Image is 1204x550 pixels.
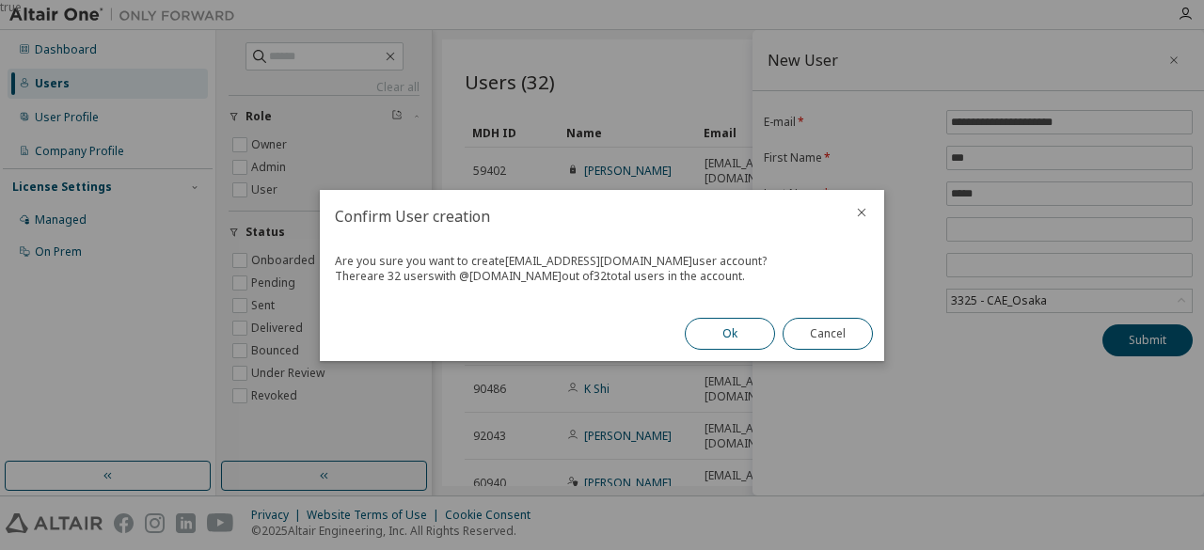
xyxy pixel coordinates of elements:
[335,254,869,269] div: Are you sure you want to create [EMAIL_ADDRESS][DOMAIN_NAME] user account?
[335,269,869,284] div: There are 32 users with @ [DOMAIN_NAME] out of 32 total users in the account.
[320,190,839,243] h2: Confirm User creation
[685,318,775,350] button: Ok
[783,318,873,350] button: Cancel
[854,205,869,220] button: close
